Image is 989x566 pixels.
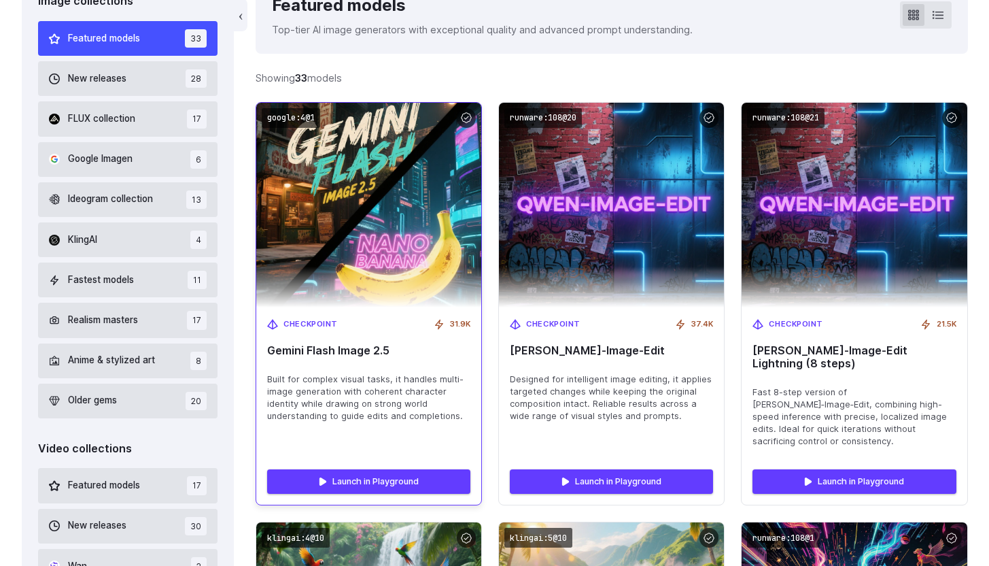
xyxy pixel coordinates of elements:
span: 28 [186,69,207,88]
span: 30 [185,517,207,535]
code: klingai:4@10 [262,528,330,548]
span: 11 [188,271,207,289]
span: [PERSON_NAME]‑Image‑Edit Lightning (8 steps) [752,344,956,370]
button: New releases 28 [38,61,218,96]
button: FLUX collection 17 [38,101,218,136]
span: 17 [187,476,207,495]
a: Launch in Playground [752,469,956,494]
span: FLUX collection [68,112,135,127]
button: KlingAI 4 [38,222,218,257]
span: Fast 8-step version of [PERSON_NAME]‑Image‑Edit, combining high-speed inference with precise, loc... [752,386,956,448]
p: Top-tier AI image generators with exceptional quality and advanced prompt understanding. [272,22,693,37]
span: 21.5K [937,318,956,331]
code: runware:108@21 [747,108,825,128]
span: 13 [186,190,207,209]
button: Older gems 20 [38,384,218,418]
img: Qwen‑Image‑Edit Lightning (8 steps) [742,103,967,307]
span: Checkpoint [283,318,338,331]
span: Checkpoint [526,318,580,331]
span: Checkpoint [769,318,823,331]
button: Featured models 17 [38,468,218,503]
span: New releases [68,71,126,86]
span: Designed for intelligent image editing, it applies targeted changes while keeping the original co... [510,373,713,422]
span: Fastest models [68,273,134,288]
button: Realism masters 17 [38,303,218,337]
code: klingai:5@10 [504,528,572,548]
span: 17 [187,311,207,329]
span: Ideogram collection [68,192,153,207]
span: [PERSON_NAME]‑Image‑Edit [510,344,713,357]
button: Featured models 33 [38,21,218,56]
img: Gemini Flash Image 2.5 [245,93,493,318]
span: 20 [186,392,207,410]
div: Video collections [38,440,218,458]
span: 31.9K [450,318,470,331]
code: runware:108@1 [747,528,820,548]
span: Anime & stylized art [68,353,155,368]
a: Launch in Playground [267,469,470,494]
span: 4 [190,231,207,249]
span: 17 [187,110,207,128]
button: Google Imagen 6 [38,142,218,177]
span: Featured models [68,478,140,493]
span: Older gems [68,393,117,408]
code: google:4@1 [262,108,320,128]
button: Fastest models 11 [38,263,218,297]
strong: 33 [295,72,307,84]
span: Featured models [68,31,140,46]
a: Launch in Playground [510,469,713,494]
span: Google Imagen [68,152,133,167]
button: Ideogram collection 13 [38,182,218,217]
span: 6 [190,150,207,169]
span: Built for complex visual tasks, it handles multi-image generation with coherent character identit... [267,373,470,422]
span: New releases [68,518,126,533]
button: Anime & stylized art 8 [38,344,218,378]
code: runware:108@20 [504,108,582,128]
span: 33 [185,29,207,48]
span: 8 [190,352,207,370]
span: Realism masters [68,313,138,328]
img: Qwen‑Image‑Edit [499,103,724,307]
span: Gemini Flash Image 2.5 [267,344,470,357]
button: New releases 30 [38,509,218,544]
span: KlingAI [68,233,97,248]
span: 37.4K [691,318,713,331]
div: Showing models [256,70,342,86]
